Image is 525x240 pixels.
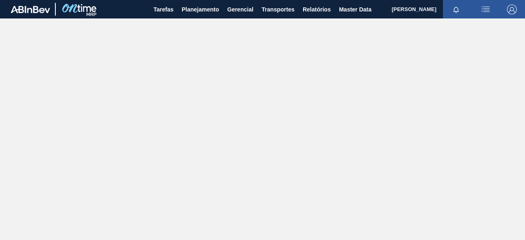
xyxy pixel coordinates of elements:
[443,4,469,15] button: Notificações
[507,5,517,14] img: Logout
[481,5,491,14] img: userActions
[153,5,173,14] span: Tarefas
[227,5,253,14] span: Gerencial
[303,5,331,14] span: Relatórios
[182,5,219,14] span: Planejamento
[11,6,50,13] img: TNhmsLtSVTkK8tSr43FrP2fwEKptu5GPRR3wAAAABJRU5ErkJggg==
[339,5,371,14] span: Master Data
[262,5,294,14] span: Transportes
